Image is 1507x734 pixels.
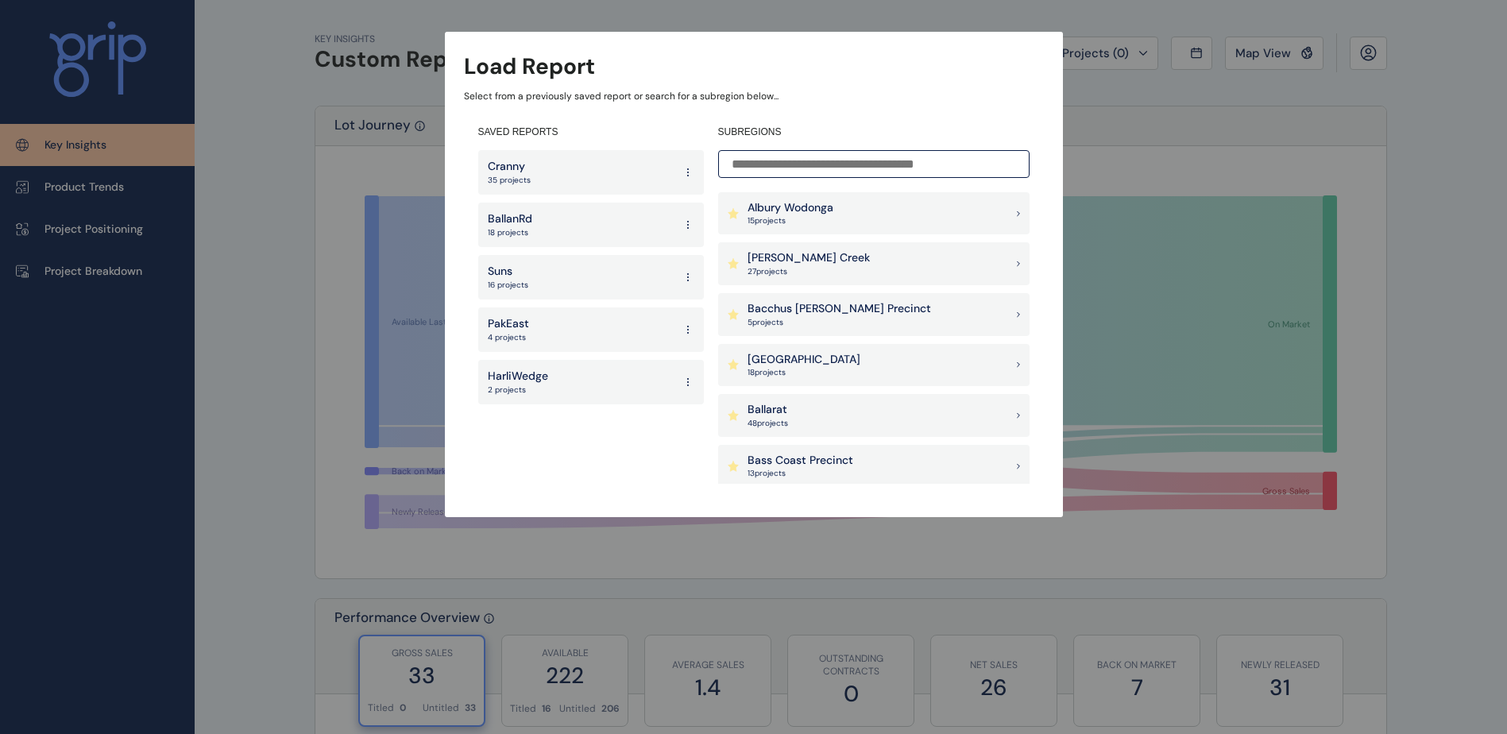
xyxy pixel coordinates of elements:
p: 18 projects [488,227,532,238]
p: 5 project s [748,317,931,328]
p: 35 projects [488,175,531,186]
p: [PERSON_NAME] Creek [748,250,870,266]
p: Albury Wodonga [748,200,833,216]
h4: SAVED REPORTS [478,126,704,139]
p: Bass Coast Precinct [748,453,853,469]
p: 2 projects [488,384,548,396]
p: 48 project s [748,418,788,429]
p: 18 project s [748,367,860,378]
p: 27 project s [748,266,870,277]
p: HarliWedge [488,369,548,384]
p: Suns [488,264,528,280]
h3: Load Report [464,51,595,82]
p: 15 project s [748,215,833,226]
p: 4 projects [488,332,529,343]
p: PakEast [488,316,529,332]
p: Ballarat [748,402,788,418]
h4: SUBREGIONS [718,126,1030,139]
p: Cranny [488,159,531,175]
p: 16 projects [488,280,528,291]
p: Bacchus [PERSON_NAME] Precinct [748,301,931,317]
p: BallanRd [488,211,532,227]
p: 13 project s [748,468,853,479]
p: [GEOGRAPHIC_DATA] [748,352,860,368]
p: Select from a previously saved report or search for a subregion below... [464,90,1044,103]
